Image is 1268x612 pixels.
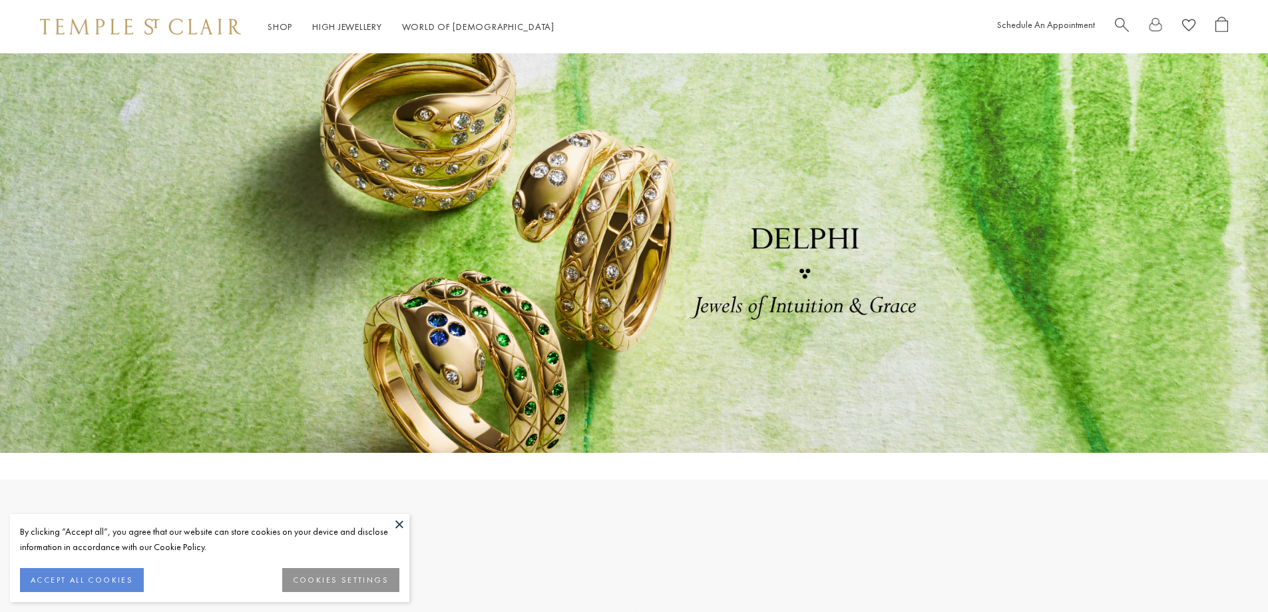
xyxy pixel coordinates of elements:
[1201,549,1255,599] iframe: Gorgias live chat messenger
[268,19,554,35] nav: Main navigation
[282,568,399,592] button: COOKIES SETTINGS
[1215,17,1228,37] a: Open Shopping Bag
[312,21,382,33] a: High JewelleryHigh Jewellery
[20,568,144,592] button: ACCEPT ALL COOKIES
[1182,17,1195,37] a: View Wishlist
[997,19,1095,31] a: Schedule An Appointment
[268,21,292,33] a: ShopShop
[402,21,554,33] a: World of [DEMOGRAPHIC_DATA]World of [DEMOGRAPHIC_DATA]
[20,524,399,555] div: By clicking “Accept all”, you agree that our website can store cookies on your device and disclos...
[40,19,241,35] img: Temple St. Clair
[1115,17,1129,37] a: Search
